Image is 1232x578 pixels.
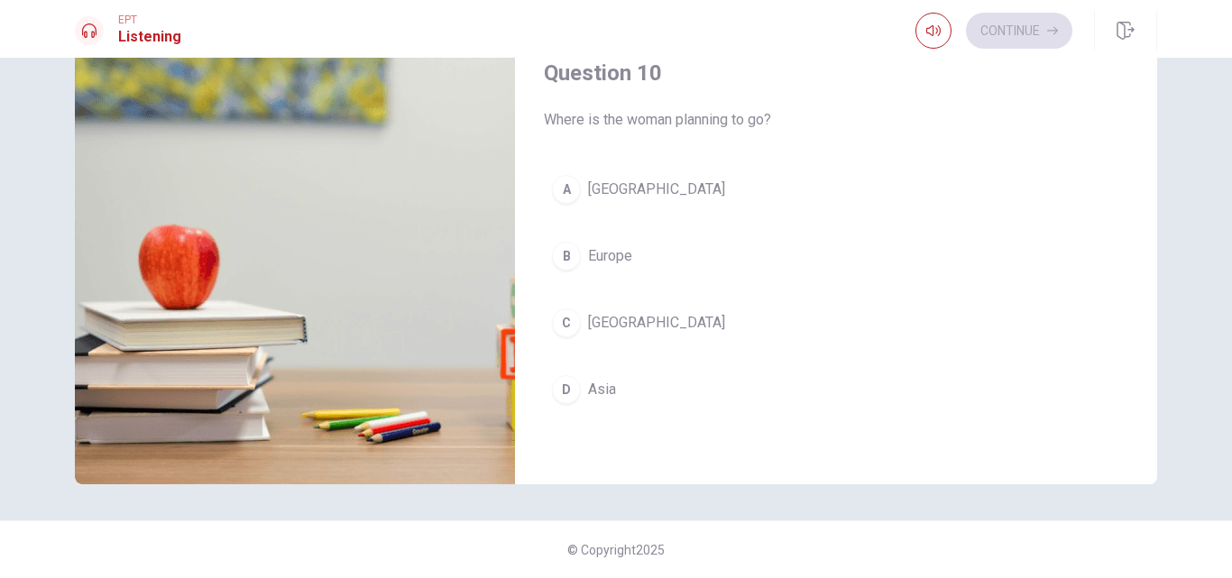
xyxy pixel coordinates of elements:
div: D [552,375,581,404]
h1: Listening [118,26,181,48]
h4: Question 10 [544,59,1128,87]
button: BEurope [544,234,1128,279]
span: EPT [118,14,181,26]
button: DAsia [544,367,1128,412]
img: B2 Recording 9: Discussing Travel Plans [75,45,515,484]
span: Europe [588,245,632,267]
button: C[GEOGRAPHIC_DATA] [544,300,1128,345]
span: Asia [588,379,616,400]
div: C [552,308,581,337]
div: A [552,175,581,204]
span: © Copyright 2025 [567,543,665,557]
div: B [552,242,581,271]
button: A[GEOGRAPHIC_DATA] [544,167,1128,212]
span: [GEOGRAPHIC_DATA] [588,179,725,200]
span: [GEOGRAPHIC_DATA] [588,312,725,334]
span: Where is the woman planning to go? [544,109,1128,131]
